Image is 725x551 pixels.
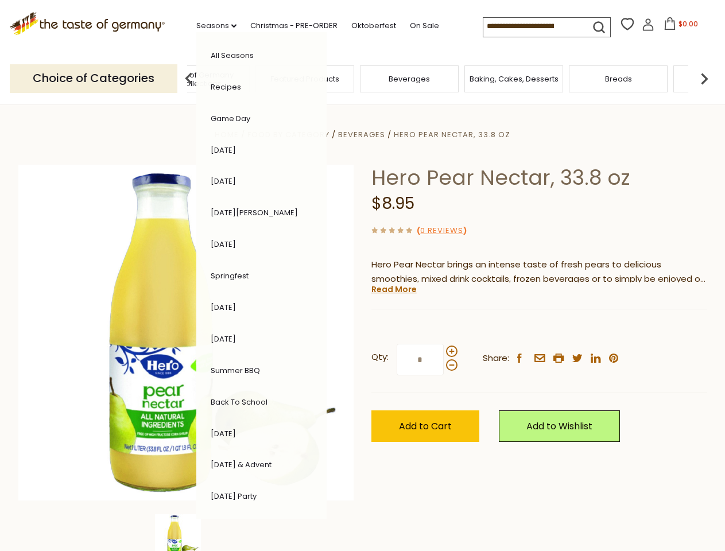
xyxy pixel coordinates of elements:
[483,351,509,366] span: Share:
[211,333,236,344] a: [DATE]
[211,397,267,408] a: Back to School
[470,75,559,83] a: Baking, Cakes, Desserts
[211,176,236,187] a: [DATE]
[211,302,236,313] a: [DATE]
[177,67,200,90] img: previous arrow
[196,20,237,32] a: Seasons
[417,225,467,236] span: ( )
[605,75,632,83] a: Breads
[420,225,463,237] a: 0 Reviews
[351,20,396,32] a: Oktoberfest
[211,50,254,61] a: All Seasons
[250,20,338,32] a: Christmas - PRE-ORDER
[371,165,707,191] h1: Hero Pear Nectar, 33.8 oz
[693,67,716,90] img: next arrow
[371,192,414,215] span: $8.95
[211,145,236,156] a: [DATE]
[399,420,452,433] span: Add to Cart
[679,19,698,29] span: $0.00
[18,165,354,500] img: Hero Pear Nectar, 33.8 oz
[10,64,177,92] p: Choice of Categories
[410,20,439,32] a: On Sale
[211,113,250,124] a: Game Day
[397,344,444,375] input: Qty:
[499,410,620,442] a: Add to Wishlist
[211,239,236,250] a: [DATE]
[211,207,298,218] a: [DATE][PERSON_NAME]
[338,129,385,140] a: Beverages
[211,428,236,439] a: [DATE]
[211,82,241,92] a: Recipes
[371,284,417,295] a: Read More
[371,410,479,442] button: Add to Cart
[657,17,705,34] button: $0.00
[371,350,389,364] strong: Qty:
[389,75,430,83] a: Beverages
[371,258,707,286] p: Hero Pear Nectar brings an intense taste of fresh pears to delicious smoothies, mixed drink cockt...
[211,459,272,470] a: [DATE] & Advent
[211,270,249,281] a: Springfest
[211,491,257,502] a: [DATE] Party
[211,365,260,376] a: Summer BBQ
[394,129,510,140] a: Hero Pear Nectar, 33.8 oz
